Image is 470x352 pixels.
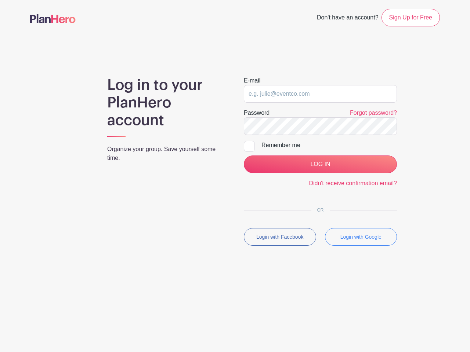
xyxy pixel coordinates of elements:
img: logo-507f7623f17ff9eddc593b1ce0a138ce2505c220e1c5a4e2b4648c50719b7d32.svg [30,14,76,23]
button: Login with Google [325,228,397,246]
small: Login with Facebook [256,234,303,240]
a: Didn't receive confirmation email? [309,180,397,186]
h1: Log in to your PlanHero account [107,76,226,129]
div: Remember me [261,141,397,150]
button: Login with Facebook [244,228,316,246]
a: Sign Up for Free [382,9,440,26]
input: LOG IN [244,155,397,173]
a: Forgot password? [350,110,397,116]
label: E-mail [244,76,260,85]
span: OR [311,208,330,213]
small: Login with Google [340,234,382,240]
input: e.g. julie@eventco.com [244,85,397,103]
label: Password [244,109,270,117]
span: Don't have an account? [317,10,379,26]
p: Organize your group. Save yourself some time. [107,145,226,162]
